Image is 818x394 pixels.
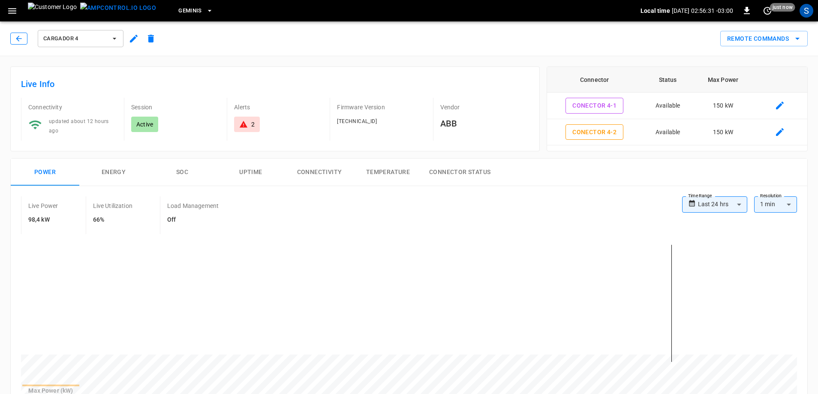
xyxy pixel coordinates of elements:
h6: ABB [440,117,529,130]
button: Connector Status [422,159,497,186]
td: 150 kW [694,145,753,172]
button: Remote Commands [720,31,808,47]
table: connector table [547,67,807,198]
th: Status [642,67,694,93]
button: Cargador 4 [38,30,123,47]
button: Uptime [217,159,285,186]
span: Geminis [178,6,202,16]
h6: 98,4 kW [28,215,58,225]
td: Available [642,119,694,146]
div: remote commands options [720,31,808,47]
p: Live Power [28,202,58,210]
td: 150 kW [694,93,753,119]
div: profile-icon [800,4,813,18]
p: Load Management [167,202,219,210]
span: Cargador 4 [43,34,107,44]
p: [DATE] 02:56:31 -03:00 [672,6,733,15]
h6: Off [167,215,219,225]
p: Session [131,103,220,111]
div: Last 24 hrs [698,196,747,213]
button: Temperature [354,159,422,186]
span: just now [770,3,795,12]
span: updated about 12 hours ago [49,118,109,134]
p: Local time [641,6,670,15]
label: Resolution [760,192,782,199]
button: Energy [79,159,148,186]
button: Power [11,159,79,186]
button: Conector 4-1 [565,98,623,114]
img: Customer Logo [28,3,77,19]
button: set refresh interval [761,4,774,18]
p: Firmware Version [337,103,426,111]
p: Alerts [234,103,323,111]
th: Max Power [694,67,753,93]
label: Time Range [688,192,712,199]
h6: Live Info [21,77,529,91]
button: SOC [148,159,217,186]
h6: 66% [93,215,132,225]
span: [TECHNICAL_ID] [337,118,377,124]
th: Connector [547,67,642,93]
p: Vendor [440,103,529,111]
div: 1 min [754,196,797,213]
p: Connectivity [28,103,117,111]
img: ampcontrol.io logo [80,3,156,13]
td: 150 kW [694,119,753,146]
button: Connectivity [285,159,354,186]
p: Live Utilization [93,202,132,210]
button: Conector 4-2 [565,124,623,140]
div: 2 [251,120,255,129]
td: Charging [642,145,694,172]
button: Geminis [175,3,217,19]
td: Available [642,93,694,119]
p: Active [136,120,153,129]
